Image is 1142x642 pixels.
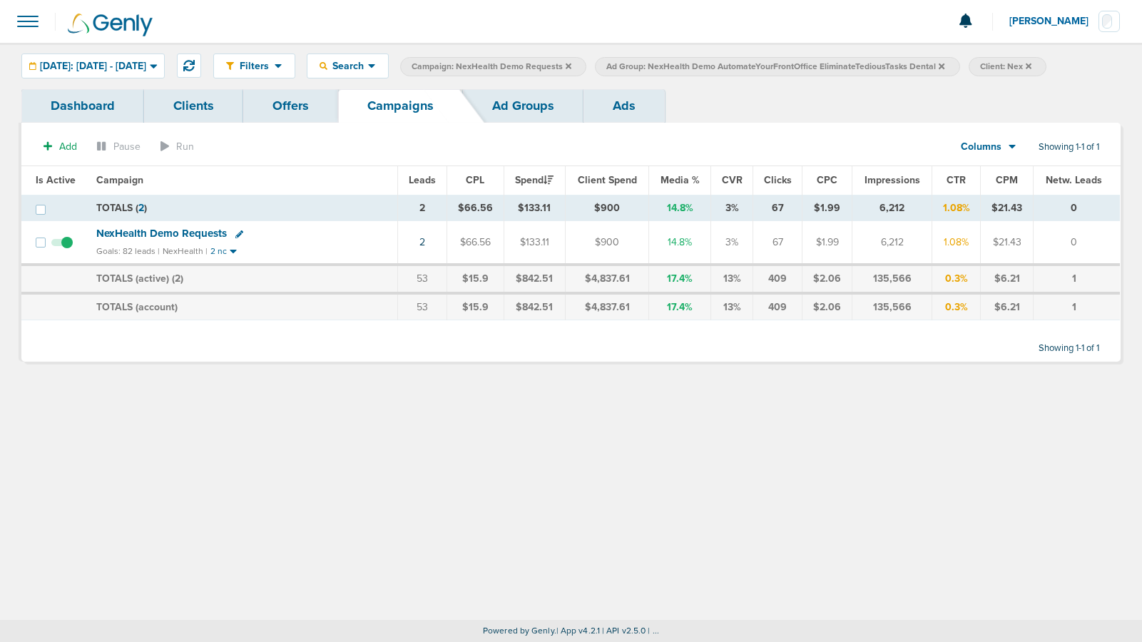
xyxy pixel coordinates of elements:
[88,293,398,320] td: TOTALS (account)
[504,221,566,265] td: $133.11
[932,195,981,221] td: 1.08%
[565,265,648,293] td: $4,837.61
[583,89,665,123] a: Ads
[1034,293,1120,320] td: 1
[504,265,566,293] td: $842.51
[96,246,160,257] small: Goals: 82 leads |
[980,61,1031,73] span: Client: Nex
[398,293,447,320] td: 53
[722,174,743,186] span: CVR
[40,61,146,71] span: [DATE]: [DATE] - [DATE]
[852,293,932,320] td: 135,566
[504,195,566,221] td: $133.11
[21,89,144,123] a: Dashboard
[996,174,1018,186] span: CPM
[753,265,802,293] td: 409
[649,293,711,320] td: 17.4%
[961,140,1001,154] span: Columns
[463,89,583,123] a: Ad Groups
[981,265,1034,293] td: $6.21
[711,195,753,221] td: 3%
[802,221,852,265] td: $1.99
[932,293,981,320] td: 0.3%
[88,195,398,221] td: TOTALS ( )
[711,265,753,293] td: 13%
[802,195,852,221] td: $1.99
[243,89,338,123] a: Offers
[138,202,144,214] span: 2
[1034,221,1120,265] td: 0
[711,221,753,265] td: 3%
[556,626,600,636] span: | App v4.2.1
[565,221,648,265] td: $900
[409,174,436,186] span: Leads
[88,265,398,293] td: TOTALS (active) ( )
[932,265,981,293] td: 0.3%
[1046,174,1102,186] span: Netw. Leads
[606,61,944,73] span: Ad Group: NexHealth Demo AutomateYourFrontOffice EliminateTediousTasks Dental
[447,265,504,293] td: $15.9
[1034,195,1120,221] td: 0
[602,626,646,636] span: | API v2.5.0
[163,246,208,256] small: NexHealth |
[1039,141,1099,153] span: Showing 1-1 of 1
[753,293,802,320] td: 409
[661,174,700,186] span: Media %
[504,293,566,320] td: $842.51
[175,272,180,285] span: 2
[398,195,447,221] td: 2
[565,195,648,221] td: $900
[466,174,484,186] span: CPL
[1009,16,1098,26] span: [PERSON_NAME]
[234,60,275,72] span: Filters
[565,293,648,320] td: $4,837.61
[711,293,753,320] td: 13%
[59,141,77,153] span: Add
[649,195,711,221] td: 14.8%
[865,174,920,186] span: Impressions
[36,136,85,157] button: Add
[412,61,571,73] span: Campaign: NexHealth Demo Requests
[36,174,76,186] span: Is Active
[947,174,966,186] span: CTR
[447,195,504,221] td: $66.56
[753,221,802,265] td: 67
[68,14,153,36] img: Genly
[802,293,852,320] td: $2.06
[981,221,1034,265] td: $21.43
[981,195,1034,221] td: $21.43
[852,195,932,221] td: 6,212
[96,174,143,186] span: Campaign
[802,265,852,293] td: $2.06
[578,174,637,186] span: Client Spend
[648,626,659,636] span: | ...
[419,236,425,248] a: 2
[981,293,1034,320] td: $6.21
[1039,342,1099,355] span: Showing 1-1 of 1
[327,60,368,72] span: Search
[210,246,227,257] small: 2 nc
[398,265,447,293] td: 53
[852,265,932,293] td: 135,566
[649,265,711,293] td: 17.4%
[764,174,792,186] span: Clicks
[515,174,554,186] span: Spend
[1034,265,1120,293] td: 1
[817,174,837,186] span: CPC
[144,89,243,123] a: Clients
[96,227,227,240] span: NexHealth Demo Requests
[753,195,802,221] td: 67
[447,221,504,265] td: $66.56
[852,221,932,265] td: 6,212
[932,221,981,265] td: 1.08%
[447,293,504,320] td: $15.9
[338,89,463,123] a: Campaigns
[649,221,711,265] td: 14.8%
